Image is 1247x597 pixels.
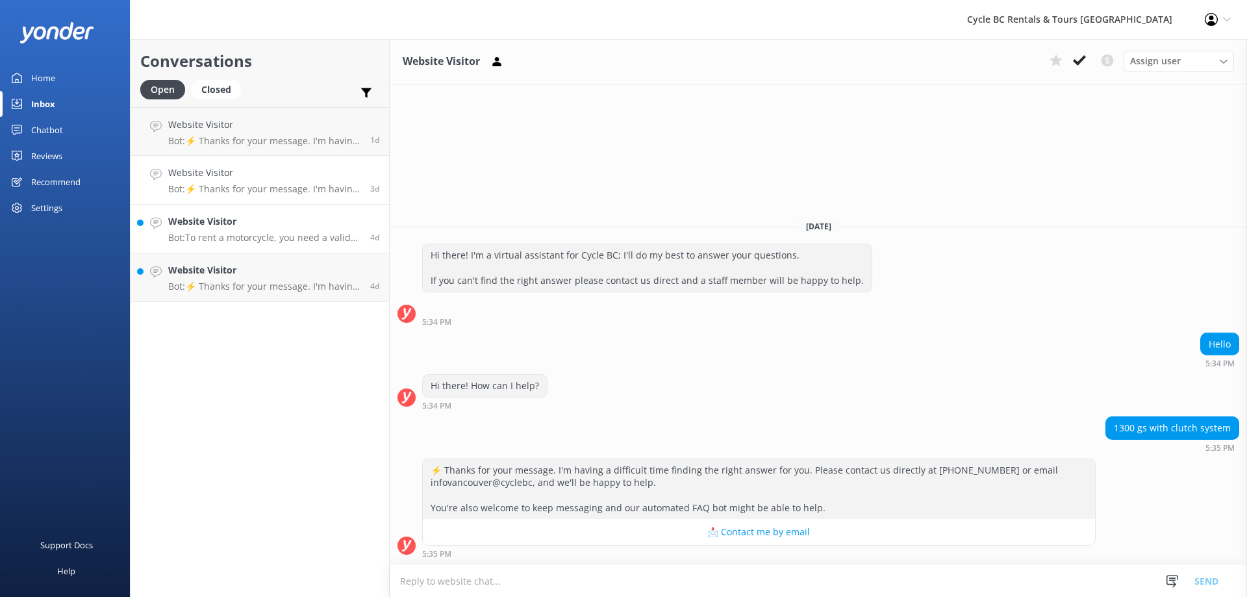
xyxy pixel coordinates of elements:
h3: Website Visitor [403,53,480,70]
a: Website VisitorBot:⚡ Thanks for your message. I'm having a difficult time finding the right answe... [131,156,389,205]
h4: Website Visitor [168,166,360,180]
h4: Website Visitor [168,214,360,229]
div: Recommend [31,169,81,195]
strong: 5:34 PM [422,318,451,326]
strong: 5:35 PM [422,550,451,558]
strong: 5:34 PM [422,402,451,410]
span: Sep 22 2025 07:37am (UTC -07:00) America/Tijuana [370,281,379,292]
h4: Website Visitor [168,118,360,132]
button: 📩 Contact me by email [423,519,1095,545]
div: Sep 22 2025 05:35pm (UTC -07:00) America/Tijuana [1105,443,1239,452]
div: ⚡ Thanks for your message. I'm having a difficult time finding the right answer for you. Please c... [423,459,1095,519]
div: Settings [31,195,62,221]
span: [DATE] [798,221,839,232]
div: Hello [1201,333,1239,355]
span: Assign user [1130,54,1181,68]
div: Help [57,558,75,584]
div: Hi there! I'm a virtual assistant for Cycle BC; I'll do my best to answer your questions. If you ... [423,244,872,292]
p: Bot: ⚡ Thanks for your message. I'm having a difficult time finding the right answer for you. Ple... [168,281,360,292]
span: Sep 22 2025 05:35pm (UTC -07:00) America/Tijuana [370,183,379,194]
div: Closed [192,80,241,99]
p: Bot: ⚡ Thanks for your message. I'm having a difficult time finding the right answer for you. Ple... [168,183,360,195]
div: Inbox [31,91,55,117]
div: Sep 22 2025 05:35pm (UTC -07:00) America/Tijuana [422,549,1096,558]
p: Bot: ⚡ Thanks for your message. I'm having a difficult time finding the right answer for you. Ple... [168,135,360,147]
img: yonder-white-logo.png [19,22,94,44]
a: Closed [192,82,247,96]
div: Support Docs [40,532,93,558]
div: Sep 22 2025 05:34pm (UTC -07:00) America/Tijuana [422,317,872,326]
div: Hi there! How can I help? [423,375,547,397]
strong: 5:34 PM [1205,360,1235,368]
p: Bot: To rent a motorcycle, you need a valid driver's license with a motorcycle endorsement. If yo... [168,232,360,244]
a: Website VisitorBot:To rent a motorcycle, you need a valid driver's license with a motorcycle endo... [131,205,389,253]
span: Sep 24 2025 05:26pm (UTC -07:00) America/Tijuana [370,134,379,146]
div: Reviews [31,143,62,169]
div: Assign User [1124,51,1234,71]
div: Sep 22 2025 05:34pm (UTC -07:00) America/Tijuana [1200,359,1239,368]
div: Chatbot [31,117,63,143]
div: 1300 gs with clutch system [1106,417,1239,439]
span: Sep 22 2025 10:44am (UTC -07:00) America/Tijuana [370,232,379,243]
div: Open [140,80,185,99]
strong: 5:35 PM [1205,444,1235,452]
a: Open [140,82,192,96]
div: Sep 22 2025 05:34pm (UTC -07:00) America/Tijuana [422,401,548,410]
a: Website VisitorBot:⚡ Thanks for your message. I'm having a difficult time finding the right answe... [131,253,389,302]
a: Website VisitorBot:⚡ Thanks for your message. I'm having a difficult time finding the right answe... [131,107,389,156]
h2: Conversations [140,49,379,73]
div: Home [31,65,55,91]
h4: Website Visitor [168,263,360,277]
